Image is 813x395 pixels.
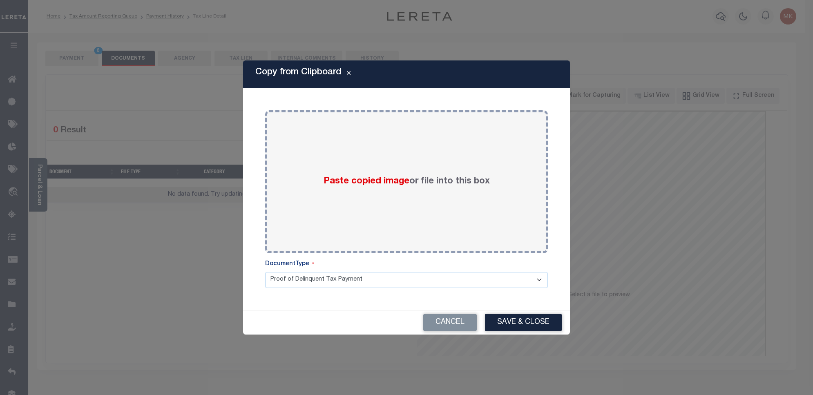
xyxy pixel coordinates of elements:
[324,177,409,186] span: Paste copied image
[265,260,314,269] label: DocumentType
[485,314,562,331] button: Save & Close
[324,175,490,188] label: or file into this box
[255,67,342,78] h5: Copy from Clipboard
[423,314,477,331] button: Cancel
[342,69,356,79] button: Close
